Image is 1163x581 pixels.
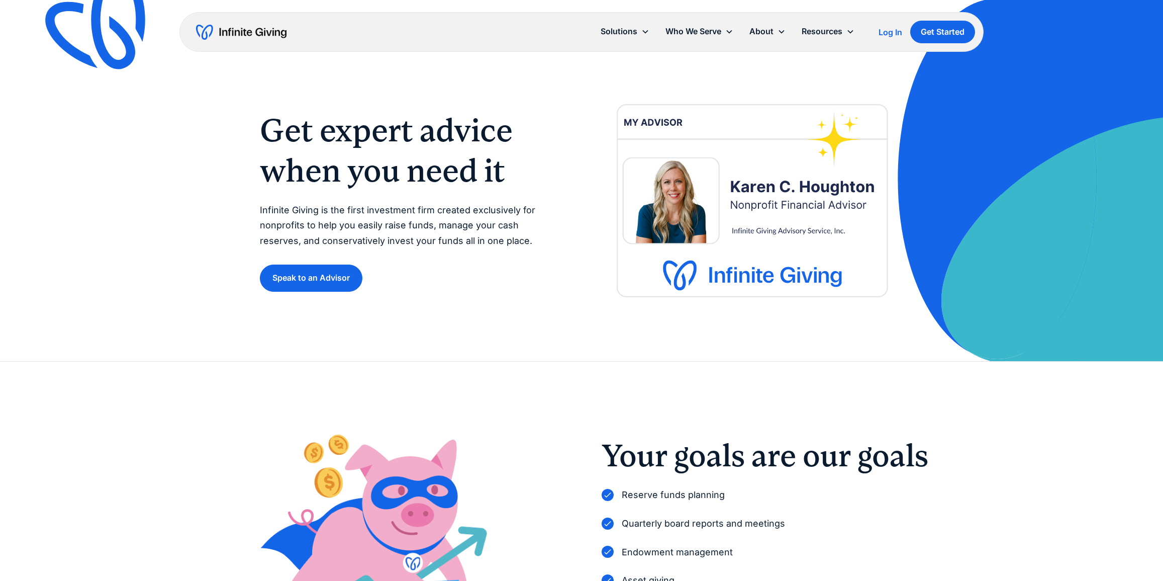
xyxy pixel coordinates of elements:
[741,21,794,42] div: About
[260,203,561,249] p: Infinite Giving is the first investment firm created exclusively for nonprofits to help you easil...
[601,25,637,38] div: Solutions
[802,25,842,38] div: Resources
[749,25,773,38] div: About
[196,24,286,40] a: home
[622,516,785,532] p: Quarterly board reports and meetings
[879,26,902,38] a: Log In
[665,25,721,38] div: Who We Serve
[260,110,561,191] h1: Get expert advice when you need it
[622,487,725,503] p: Reserve funds planning
[622,545,733,560] p: Endowment management
[593,21,657,42] div: Solutions
[879,28,902,36] div: Log In
[260,265,362,291] a: Speak to an Advisor
[910,21,975,43] a: Get Started
[657,21,741,42] div: Who We Serve
[794,21,862,42] div: Resources
[602,440,967,471] h2: Your goals are our goals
